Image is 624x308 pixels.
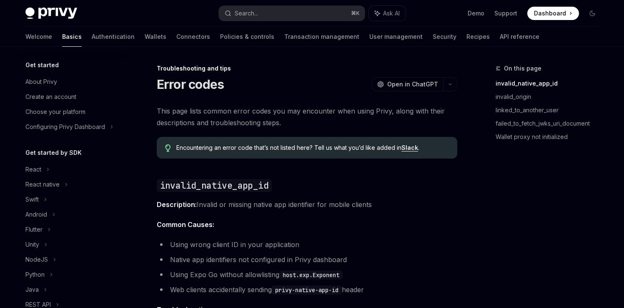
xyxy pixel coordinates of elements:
a: Slack [401,144,418,151]
a: Security [433,27,456,47]
div: Troubleshooting and tips [157,64,457,73]
span: ⌘ K [351,10,360,17]
li: Using wrong client ID in your application [157,239,457,250]
span: Ask AI [383,9,400,18]
span: Dashboard [534,9,566,18]
a: Support [494,9,517,18]
div: React [25,164,41,174]
h5: Get started [25,60,59,70]
li: Web clients accidentally sending header [157,284,457,295]
div: Unity [25,240,39,250]
code: host.exp.Exponent [279,270,343,280]
div: Python [25,270,45,280]
a: Wallet proxy not initialized [496,130,606,144]
a: Choose your platform [19,104,125,119]
a: Demo [468,9,484,18]
a: User management [369,27,423,47]
a: Policies & controls [220,27,274,47]
a: linked_to_another_user [496,104,606,117]
span: Open in ChatGPT [387,80,438,88]
div: Create an account [25,92,76,102]
h1: Error codes [157,77,224,92]
span: Encountering an error code that’s not listed here? Tell us what you’d like added in . [176,144,449,152]
a: invalid_native_app_id [496,77,606,90]
strong: Description: [157,200,197,209]
a: Welcome [25,27,52,47]
h5: Get started by SDK [25,148,82,158]
code: privy-native-app-id [272,285,342,295]
a: About Privy [19,74,125,89]
a: Create an account [19,89,125,104]
a: Basics [62,27,82,47]
div: Swift [25,194,39,204]
a: invalid_origin [496,90,606,104]
div: React native [25,179,60,189]
button: Search...⌘K [219,6,365,21]
div: Java [25,285,39,295]
code: invalid_native_app_id [157,179,272,192]
a: Authentication [92,27,135,47]
a: Recipes [466,27,490,47]
a: Transaction management [284,27,359,47]
img: dark logo [25,8,77,19]
div: About Privy [25,77,57,87]
strong: Common Causes: [157,220,214,229]
a: Connectors [176,27,210,47]
div: Flutter [25,225,43,235]
span: On this page [504,63,541,73]
a: Dashboard [527,7,579,20]
span: Invalid or missing native app identifier for mobile clients [157,199,457,210]
div: NodeJS [25,255,48,265]
button: Ask AI [369,6,406,21]
div: Choose your platform [25,107,85,117]
a: Wallets [145,27,166,47]
li: Using Expo Go without allowlisting [157,269,457,280]
div: Configuring Privy Dashboard [25,122,105,132]
button: Toggle dark mode [586,7,599,20]
div: Search... [235,8,258,18]
div: Android [25,210,47,220]
a: API reference [500,27,539,47]
svg: Tip [165,144,171,152]
span: This page lists common error codes you may encounter when using Privy, along with their descripti... [157,105,457,129]
button: Open in ChatGPT [372,77,443,91]
li: Native app identifiers not configured in Privy dashboard [157,254,457,265]
a: failed_to_fetch_jwks_uri_document [496,117,606,130]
